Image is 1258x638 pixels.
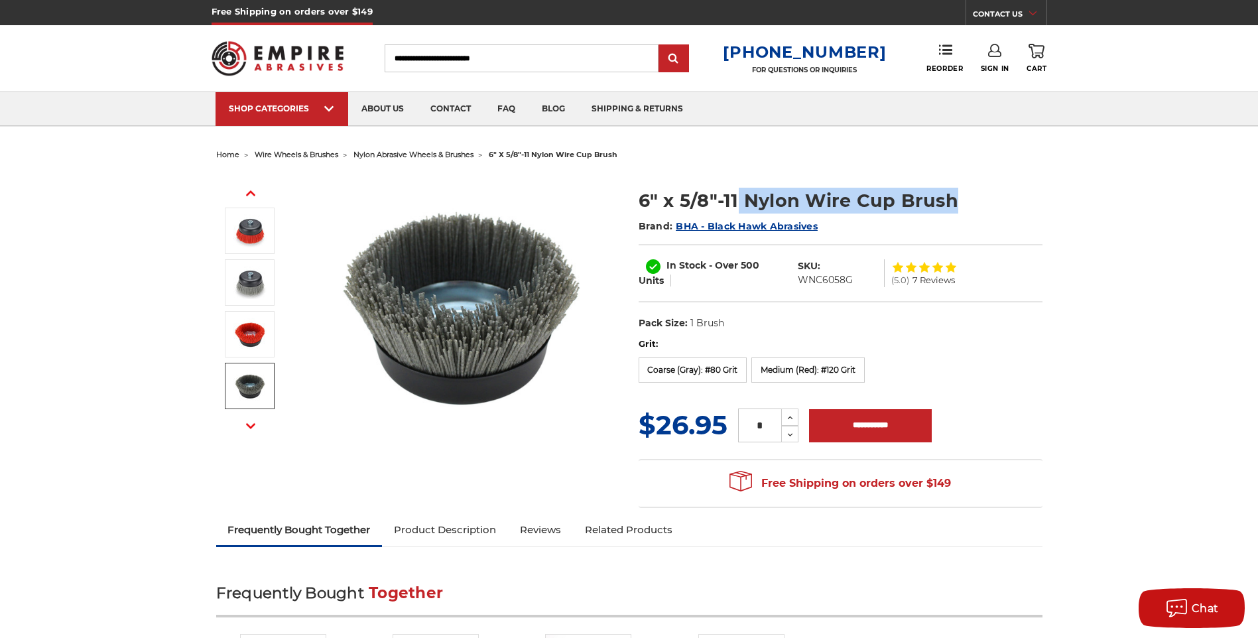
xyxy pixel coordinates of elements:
[690,316,724,330] dd: 1 Brush
[666,259,706,271] span: In Stock
[981,64,1009,73] span: Sign In
[798,259,820,273] dt: SKU:
[235,179,267,208] button: Previous
[912,276,955,285] span: 7 Reviews
[353,150,473,159] a: nylon abrasive wheels & brushes
[639,409,727,441] span: $26.95
[639,338,1042,351] label: Grit:
[676,220,818,232] a: BHA - Black Hawk Abrasives
[235,412,267,440] button: Next
[1027,64,1046,73] span: Cart
[573,515,684,544] a: Related Products
[798,273,853,287] dd: WNC6058G
[1192,602,1219,615] span: Chat
[578,92,696,126] a: shipping & returns
[484,92,529,126] a: faq
[417,92,484,126] a: contact
[330,174,595,439] img: 6" x 5/8"-11 Nylon Wire Wheel Cup Brushes
[639,275,664,287] span: Units
[508,515,573,544] a: Reviews
[741,259,759,271] span: 500
[723,66,886,74] p: FOR QUESTIONS OR INQUIRIES
[529,92,578,126] a: blog
[369,584,443,602] span: Together
[229,103,335,113] div: SHOP CATEGORIES
[926,44,963,72] a: Reorder
[255,150,338,159] a: wire wheels & brushes
[216,584,364,602] span: Frequently Bought
[382,515,508,544] a: Product Description
[639,316,688,330] dt: Pack Size:
[348,92,417,126] a: about us
[233,369,267,403] img: gray nylon wire bristle cup brush 6 inch
[212,32,344,84] img: Empire Abrasives
[660,46,687,72] input: Submit
[216,150,239,159] a: home
[723,42,886,62] a: [PHONE_NUMBER]
[926,64,963,73] span: Reorder
[233,318,267,351] img: red nylon wire bristle cup brush 6 inch
[1027,44,1046,73] a: Cart
[639,188,1042,214] h1: 6" x 5/8"-11 Nylon Wire Cup Brush
[709,259,738,271] span: - Over
[233,266,267,299] img: 6" Nylon Cup Brush, gray coarse
[973,7,1046,25] a: CONTACT US
[489,150,617,159] span: 6" x 5/8"-11 nylon wire cup brush
[639,220,673,232] span: Brand:
[233,214,267,247] img: 6" Nylon Cup Brush, red medium
[729,470,951,497] span: Free Shipping on orders over $149
[891,276,909,285] span: (5.0)
[1139,588,1245,628] button: Chat
[216,515,383,544] a: Frequently Bought Together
